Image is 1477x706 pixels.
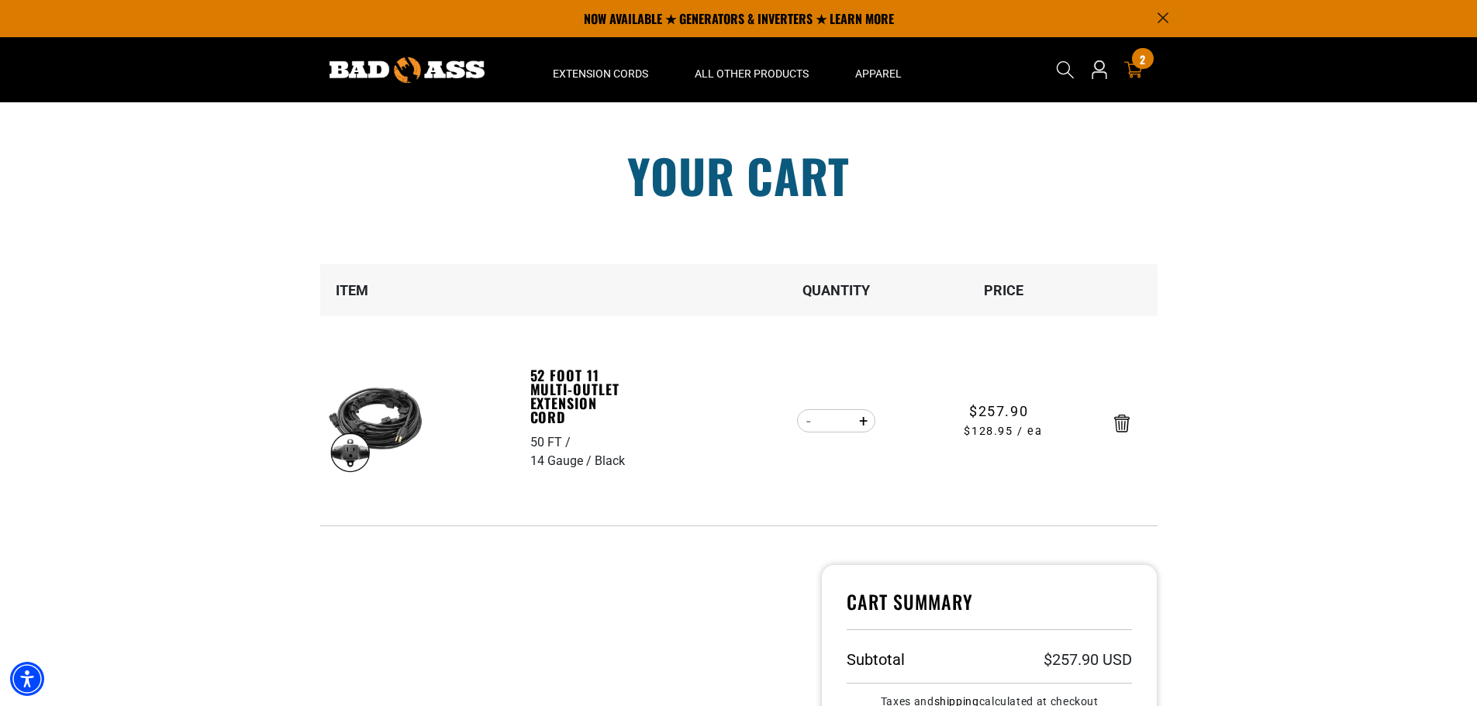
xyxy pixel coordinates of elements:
span: 2 [1140,53,1145,65]
div: 50 FT [530,433,574,452]
th: Price [920,264,1087,316]
p: $257.90 USD [1044,652,1132,667]
summary: All Other Products [671,37,832,102]
div: Accessibility Menu [10,662,44,696]
div: 14 Gauge [530,452,595,470]
div: Black [595,452,625,470]
th: Item [320,264,530,316]
h4: Cart Summary [847,590,1133,630]
span: All Other Products [695,67,809,81]
h3: Subtotal [847,652,905,667]
summary: Extension Cords [530,37,671,102]
summary: Search [1053,57,1078,82]
th: Quantity [752,264,920,316]
a: 52 Foot 11 Multi-Outlet Extension Cord [530,368,637,424]
a: cart [1121,60,1146,79]
span: $128.95 / ea [920,423,1086,440]
a: Remove 52 Foot 11 Multi-Outlet Extension Cord - 50 FT / 14 Gauge / Black [1114,418,1130,429]
summary: Apparel [832,37,925,102]
span: Extension Cords [553,67,648,81]
span: $257.90 [969,401,1028,422]
img: Bad Ass Extension Cords [330,57,485,83]
img: black [326,378,424,476]
span: Apparel [855,67,902,81]
h1: Your cart [309,152,1169,198]
input: Quantity for 52 Foot 11 Multi-Outlet Extension Cord [821,408,851,434]
a: Open this option [1087,37,1112,102]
